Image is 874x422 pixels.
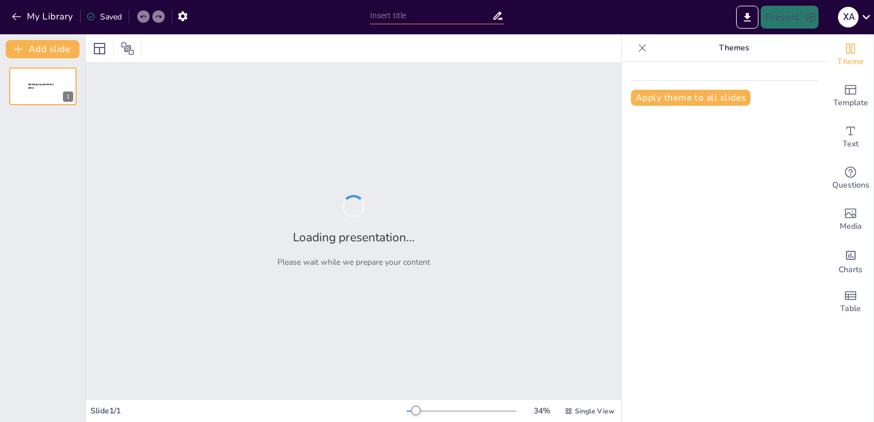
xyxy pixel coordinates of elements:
div: 34 % [528,405,555,416]
div: Add text boxes [828,117,873,158]
button: My Library [9,7,78,26]
div: Add ready made slides [828,75,873,117]
span: Sendsteps presentation editor [28,83,54,89]
button: Add slide [6,40,80,58]
button: Export to PowerPoint [736,6,758,29]
span: Single View [575,407,614,416]
span: Table [840,302,861,315]
span: Template [833,97,868,109]
span: Charts [839,264,863,276]
button: Present [761,6,818,29]
button: X A [838,6,859,29]
button: Apply theme to all slides [631,90,750,106]
div: Layout [90,39,109,58]
div: Get real-time input from your audience [828,158,873,199]
div: Add charts and graphs [828,240,873,281]
h2: Loading presentation... [293,229,415,245]
div: Add a table [828,281,873,323]
div: 1 [9,67,77,105]
p: Please wait while we prepare your content [277,257,430,268]
span: Media [840,220,862,233]
span: Theme [837,55,864,68]
div: Slide 1 / 1 [90,405,407,416]
span: Position [121,42,134,55]
div: 1 [63,91,73,102]
p: Themes [651,34,816,62]
span: Text [843,138,859,150]
div: X A [838,7,859,27]
div: Add images, graphics, shapes or video [828,199,873,240]
div: Saved [86,11,122,22]
div: Change the overall theme [828,34,873,75]
span: Questions [832,179,869,192]
input: Insert title [370,7,492,24]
